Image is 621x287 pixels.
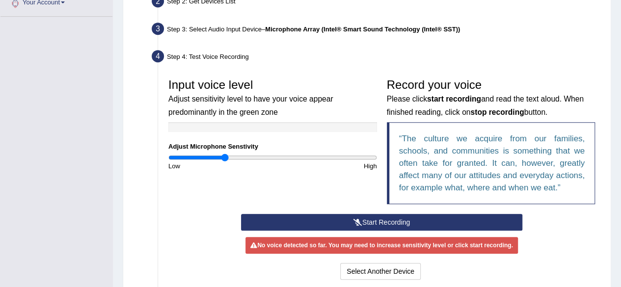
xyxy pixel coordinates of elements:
[399,134,585,192] q: The culture we acquire from our families, schools, and communities is something that we often tak...
[272,161,381,171] div: High
[387,95,584,116] small: Please click and read the text aloud. When finished reading, click on button.
[147,47,606,69] div: Step 4: Test Voice Recording
[163,161,272,171] div: Low
[427,95,481,103] b: start recording
[470,108,524,116] b: stop recording
[262,26,460,33] span: –
[168,78,377,117] h3: Input voice level
[245,237,517,254] div: No voice detected so far. You may need to increase sensitivity level or click start recording.
[168,95,333,116] small: Adjust sensitivity level to have your voice appear predominantly in the green zone
[147,20,606,41] div: Step 3: Select Audio Input Device
[340,263,421,280] button: Select Another Device
[387,78,595,117] h3: Record your voice
[265,26,460,33] b: Microphone Array (Intel® Smart Sound Technology (Intel® SST))
[241,214,522,231] button: Start Recording
[168,142,258,151] label: Adjust Microphone Senstivity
